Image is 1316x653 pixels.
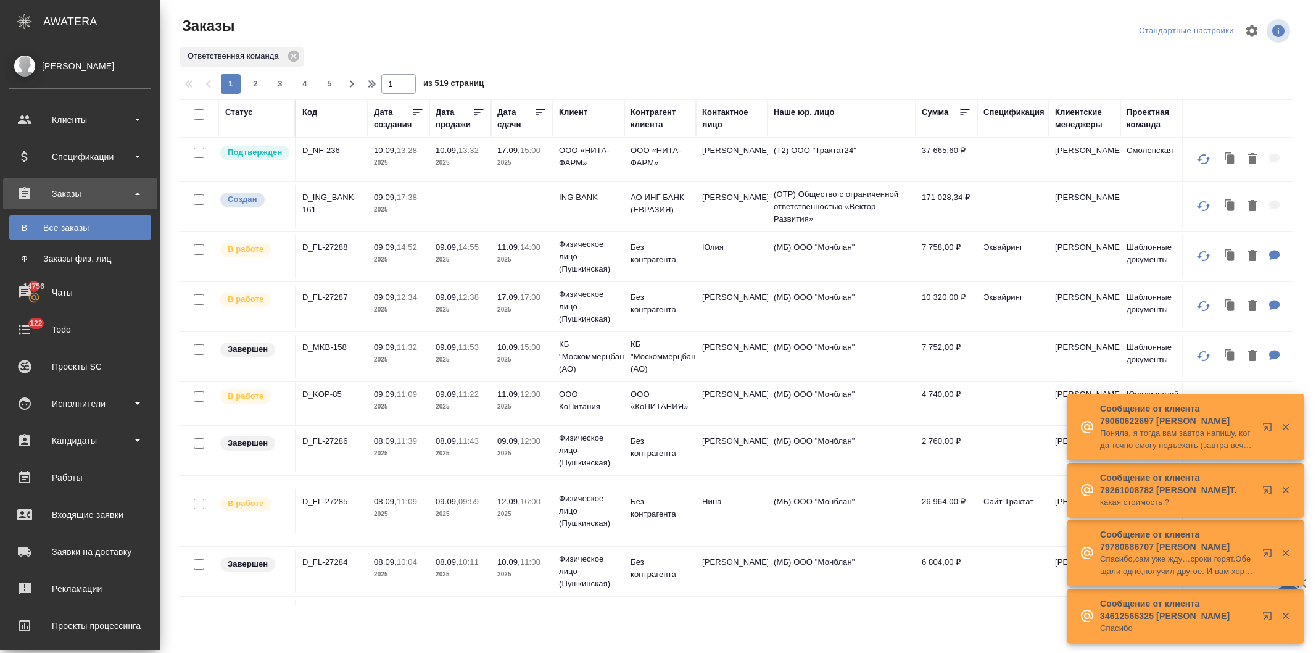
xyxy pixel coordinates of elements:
span: 2 [246,78,265,90]
p: D_FL-27287 [302,291,362,304]
p: 2025 [374,254,423,266]
button: 4 [295,74,315,94]
p: 2025 [436,304,485,316]
span: Заказы [179,16,234,36]
button: Удалить [1242,294,1263,319]
p: 2025 [497,157,547,169]
p: D_NF-236 [302,144,362,157]
a: Проекты процессинга [3,610,157,641]
p: 2025 [374,401,423,413]
p: 09.09, [436,343,458,352]
p: Создан [228,193,257,206]
div: Рекламации [9,580,151,598]
p: D_FL-27285 [302,496,362,508]
p: Ответственная команда [188,50,283,62]
span: Настроить таблицу [1237,16,1267,46]
div: Заказы [9,185,151,203]
td: [PERSON_NAME] [1049,335,1120,378]
td: 26 964,00 ₽ [916,489,977,533]
td: 8 904,00 ₽ [916,600,977,643]
p: Спасибо,сам уже жду…сроки горят.Обещали одно,получил другое. И вам хорошего дня💪 [1100,553,1254,578]
td: [PERSON_NAME] [1049,285,1120,328]
div: Входящие заявки [9,505,151,524]
div: Клиент [559,106,587,119]
div: [PERSON_NAME] [9,59,151,73]
p: 15:00 [520,343,540,352]
p: 2025 [497,254,547,266]
p: ING BANK [559,191,618,204]
p: В работе [228,497,263,510]
p: КБ "Москоммерцбанк" (АО) [559,338,618,375]
p: 12:00 [520,389,540,399]
p: Физическое лицо (Пушкинская) [559,493,618,530]
div: Клиенты [9,110,151,129]
td: [PERSON_NAME] [1049,429,1120,472]
p: Спасибо [1100,622,1254,634]
p: 12.09, [497,497,520,506]
p: Без контрагента [631,435,690,460]
a: Рекламации [3,573,157,604]
p: D_KOP-85 [302,388,362,401]
td: Эквайринг [977,285,1049,328]
p: ООО «КоПИТАНИЯ» [631,388,690,413]
p: 11:22 [458,389,479,399]
button: Удалить [1242,194,1263,219]
td: (МБ) ООО "Монблан" [768,235,916,278]
p: D_MKB-158 [302,341,362,354]
button: 5 [320,74,339,94]
button: Удалить [1242,391,1263,416]
button: Открыть в новой вкладке [1255,604,1285,633]
button: Клонировать [1219,294,1242,319]
button: Закрыть [1273,610,1298,622]
p: 2025 [436,157,485,169]
p: 12:38 [458,293,479,302]
p: 2025 [497,447,547,460]
button: Открыть в новой вкладке [1255,415,1285,444]
button: 3 [270,74,290,94]
td: (OTP) Общество с ограниченной ответственностью «Вектор Развития» [768,182,916,231]
div: Проектная команда [1127,106,1186,131]
div: Спецификация [983,106,1045,119]
p: 2025 [436,568,485,581]
p: 2025 [497,304,547,316]
p: 2025 [436,447,485,460]
td: Юлия [696,235,768,278]
div: Выставляет КМ при направлении счета или после выполнения всех работ/сдачи заказа клиенту. Окончат... [219,556,289,573]
div: AWATERA [43,9,160,34]
p: 14:55 [458,243,479,252]
td: [PERSON_NAME] [1049,235,1120,278]
td: (Т2) ООО "Трактат24" [768,138,916,181]
p: 2025 [436,508,485,520]
button: Обновить [1189,144,1219,174]
p: 09.09, [374,389,397,399]
p: Завершен [228,558,268,570]
p: D_FL-27288 [302,241,362,254]
div: Проекты процессинга [9,617,151,635]
p: Физическое лицо (Пушкинская) [559,238,618,275]
td: [PERSON_NAME] [1049,489,1120,533]
div: Статус [225,106,253,119]
td: (МБ) ООО "Монблан" [768,382,916,425]
a: 14756Чаты [3,277,157,308]
button: Обновить [1189,291,1219,321]
div: Контрагент клиента [631,106,690,131]
p: В работе [228,243,263,256]
div: Выставляет КМ после уточнения всех необходимых деталей и получения согласия клиента на запуск. С ... [219,144,289,161]
button: Обновить [1189,191,1219,221]
td: Сайт Трактат [977,489,1049,533]
a: ФЗаказы физ. лиц [9,246,151,271]
p: 2025 [497,354,547,366]
p: ООО «НИТА-ФАРМ» [631,144,690,169]
span: 4 [295,78,315,90]
p: 09.09, [436,497,458,506]
p: 08.09, [436,436,458,446]
button: Открыть в новой вкладке [1255,541,1285,570]
p: 16:00 [520,497,540,506]
p: 2025 [374,447,423,460]
td: 6 804,00 ₽ [916,550,977,593]
td: [PERSON_NAME] [696,382,768,425]
p: 09.09, [436,389,458,399]
td: [PERSON_NAME] [1049,550,1120,593]
p: 2025 [436,254,485,266]
p: Завершен [228,343,268,356]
